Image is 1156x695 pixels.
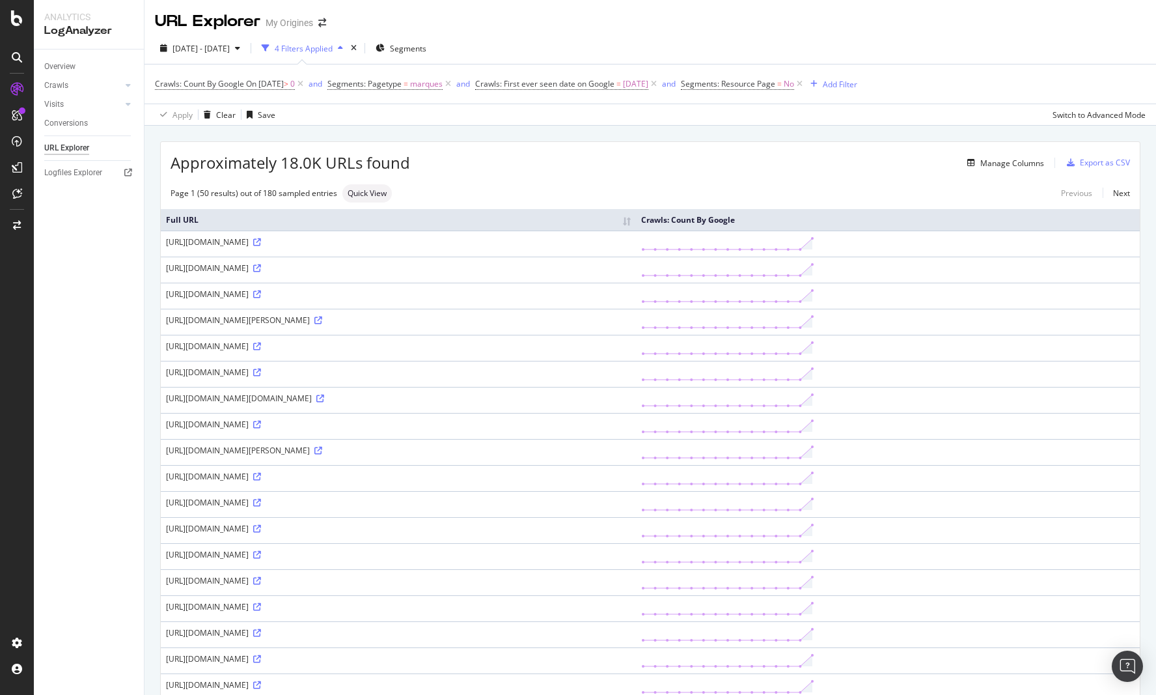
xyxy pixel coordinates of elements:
div: Overview [44,60,76,74]
div: [URL][DOMAIN_NAME] [166,497,631,508]
button: and [309,78,322,90]
div: neutral label [342,184,392,203]
a: Visits [44,98,122,111]
span: [DATE] [623,75,648,93]
a: Crawls [44,79,122,92]
div: My Origines [266,16,313,29]
div: [URL][DOMAIN_NAME] [166,367,631,378]
div: URL Explorer [44,141,89,155]
div: Conversions [44,117,88,130]
button: Switch to Advanced Mode [1047,104,1146,125]
button: Export as CSV [1062,152,1130,173]
button: Add Filter [805,76,857,92]
span: = [777,78,782,89]
span: marques [410,75,443,93]
span: = [616,78,621,89]
div: Export as CSV [1080,157,1130,168]
div: [URL][DOMAIN_NAME][PERSON_NAME] [166,445,631,456]
a: Conversions [44,117,135,130]
button: and [456,78,470,90]
div: LogAnalyzer [44,23,133,38]
div: Open Intercom Messenger [1112,651,1143,682]
a: URL Explorer [44,141,135,155]
div: Manage Columns [980,158,1044,169]
div: Add Filter [823,79,857,90]
div: [URL][DOMAIN_NAME] [166,679,631,690]
div: Clear [216,109,236,121]
span: Quick View [348,190,387,197]
span: > [284,78,288,89]
span: [DATE] - [DATE] [172,43,230,54]
span: Segments: Pagetype [327,78,402,89]
span: No [784,75,794,93]
div: and [309,78,322,89]
div: [URL][DOMAIN_NAME] [166,601,631,612]
div: Save [258,109,275,121]
th: Crawls: Count By Google [636,209,1140,231]
div: arrow-right-arrow-left [318,18,326,27]
button: Save [241,104,275,125]
a: Logfiles Explorer [44,166,135,180]
button: Apply [155,104,193,125]
button: Clear [199,104,236,125]
div: Visits [44,98,64,111]
button: Manage Columns [962,155,1044,171]
button: 4 Filters Applied [256,38,348,59]
div: Page 1 (50 results) out of 180 sampled entries [171,188,337,199]
div: [URL][DOMAIN_NAME] [166,653,631,664]
button: and [662,78,676,90]
div: [URL][DOMAIN_NAME][DOMAIN_NAME] [166,393,631,404]
span: Segments [390,43,426,54]
div: 4 Filters Applied [275,43,333,54]
a: Overview [44,60,135,74]
div: and [456,78,470,89]
button: [DATE] - [DATE] [155,38,245,59]
button: Segments [370,38,432,59]
span: = [404,78,408,89]
th: Full URL: activate to sort column ascending [161,209,636,231]
div: [URL][DOMAIN_NAME][PERSON_NAME] [166,315,631,326]
span: Crawls: First ever seen date on Google [475,78,614,89]
div: [URL][DOMAIN_NAME] [166,419,631,430]
div: [URL][DOMAIN_NAME] [166,262,631,274]
div: [URL][DOMAIN_NAME] [166,523,631,534]
div: URL Explorer [155,10,260,33]
div: times [348,42,359,55]
div: Crawls [44,79,68,92]
span: 0 [290,75,295,93]
div: Logfiles Explorer [44,166,102,180]
span: On [DATE] [246,78,284,89]
div: [URL][DOMAIN_NAME] [166,341,631,352]
div: Apply [172,109,193,121]
div: Analytics [44,10,133,23]
span: Segments: Resource Page [681,78,775,89]
div: Switch to Advanced Mode [1053,109,1146,121]
div: [URL][DOMAIN_NAME] [166,575,631,586]
div: [URL][DOMAIN_NAME] [166,627,631,638]
div: [URL][DOMAIN_NAME] [166,471,631,482]
a: Next [1103,184,1130,203]
div: and [662,78,676,89]
div: [URL][DOMAIN_NAME] [166,289,631,300]
span: Crawls: Count By Google [155,78,244,89]
div: [URL][DOMAIN_NAME] [166,236,631,248]
span: Approximately 18.0K URLs found [171,152,410,174]
div: [URL][DOMAIN_NAME] [166,549,631,560]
